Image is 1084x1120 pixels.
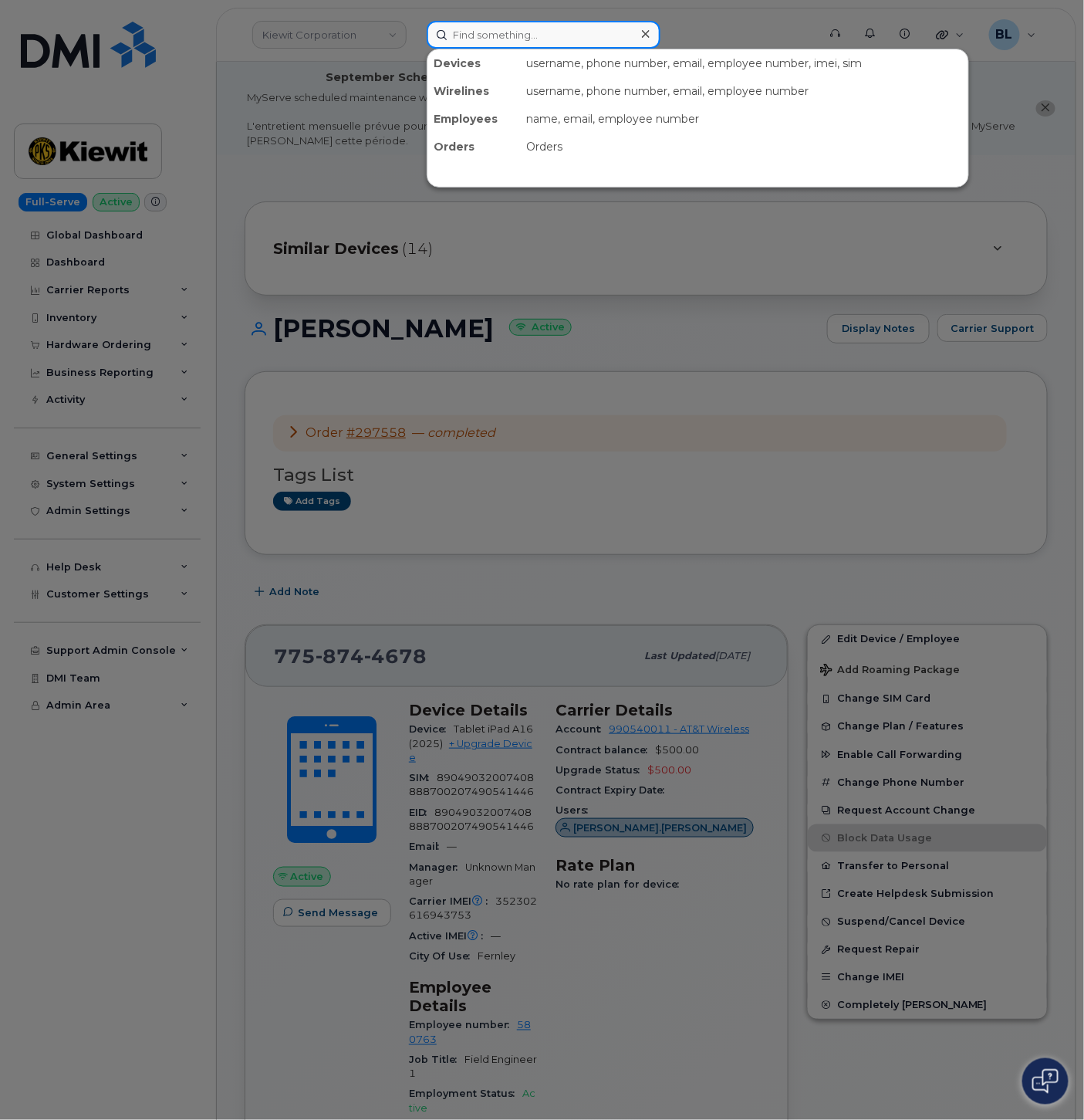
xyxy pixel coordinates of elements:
div: username, phone number, email, employee number [520,77,968,105]
div: Orders [520,133,968,161]
div: username, phone number, email, employee number, imei, sim [520,49,968,77]
div: Orders [427,133,520,161]
img: Open chat [1032,1069,1059,1094]
div: Wirelines [427,77,520,105]
div: name, email, employee number [520,105,968,133]
div: Employees [427,105,520,133]
div: Devices [427,49,520,77]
